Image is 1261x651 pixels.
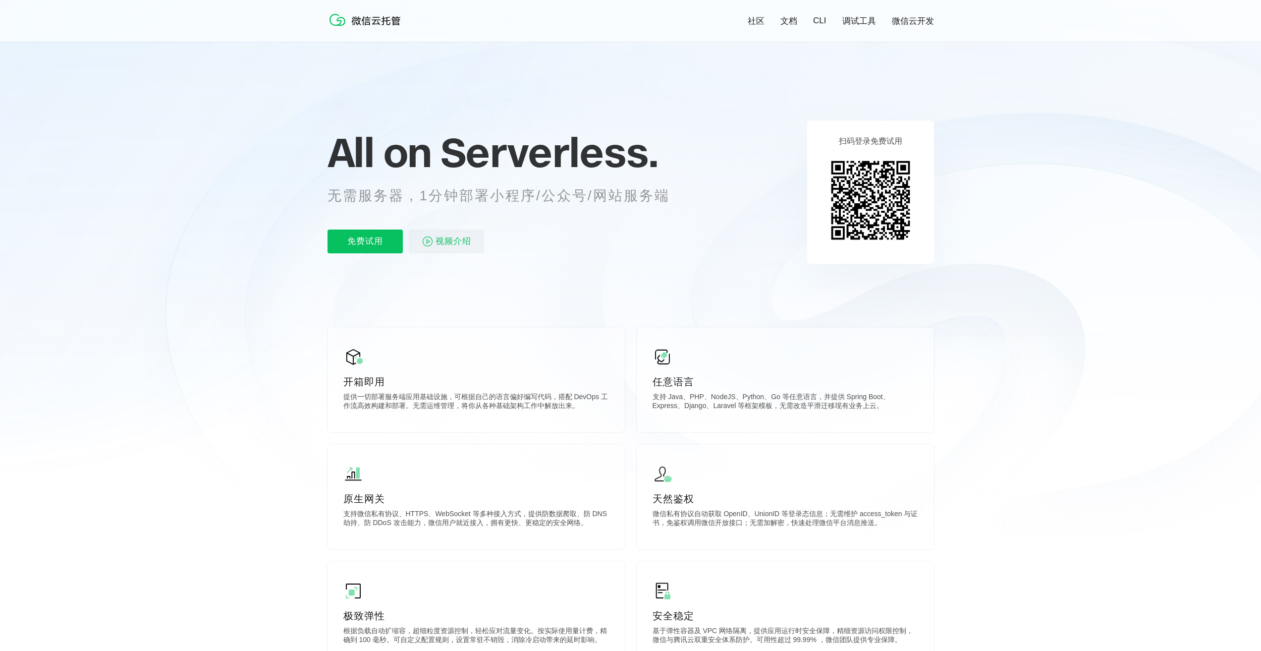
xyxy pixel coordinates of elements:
[328,186,688,206] p: 无需服务器，1分钟部署小程序/公众号/网站服务端
[436,230,471,253] span: 视频介绍
[653,492,918,506] p: 天然鉴权
[653,627,918,647] p: 基于弹性容器及 VPC 网络隔离，提供应用运行时安全保障，精细资源访问权限控制，微信与腾讯云双重安全体系防护。可用性超过 99.99% ，微信团队提供专业保障。
[328,230,403,253] p: 免费试用
[343,609,609,623] p: 极致弹性
[748,15,765,27] a: 社区
[653,393,918,413] p: 支持 Java、PHP、NodeJS、Python、Go 等任意语言，并提供 Spring Boot、Express、Django、Laravel 等框架模板，无需改造平滑迁移现有业务上云。
[328,23,407,31] a: 微信云托管
[343,492,609,506] p: 原生网关
[343,393,609,413] p: 提供一切部署服务端应用基础设施，可根据自己的语言偏好编写代码，搭配 DevOps 工作流高效构建和部署。无需运维管理，将你从各种基础架构工作中解放出来。
[422,236,434,247] img: video_play.svg
[343,375,609,389] p: 开箱即用
[653,375,918,389] p: 任意语言
[328,10,407,30] img: 微信云托管
[653,609,918,623] p: 安全稳定
[892,15,934,27] a: 微信云开发
[440,127,658,177] span: Serverless.
[343,627,609,647] p: 根据负载自动扩缩容，超细粒度资源控制，轻松应对流量变化。按实际使用量计费，精确到 100 毫秒。可自定义配置规则，设置常驻不销毁，消除冷启动带来的延时影响。
[343,510,609,530] p: 支持微信私有协议、HTTPS、WebSocket 等多种接入方式，提供防数据爬取、防 DNS 劫持、防 DDoS 攻击能力，微信用户就近接入，拥有更快、更稳定的安全网络。
[328,127,431,177] span: All on
[842,15,876,27] a: 调试工具
[839,136,902,147] p: 扫码登录免费试用
[653,510,918,530] p: 微信私有协议自动获取 OpenID、UnionID 等登录态信息；无需维护 access_token 与证书，免鉴权调用微信开放接口；无需加解密，快速处理微信平台消息推送。
[780,15,797,27] a: 文档
[813,16,826,26] a: CLI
